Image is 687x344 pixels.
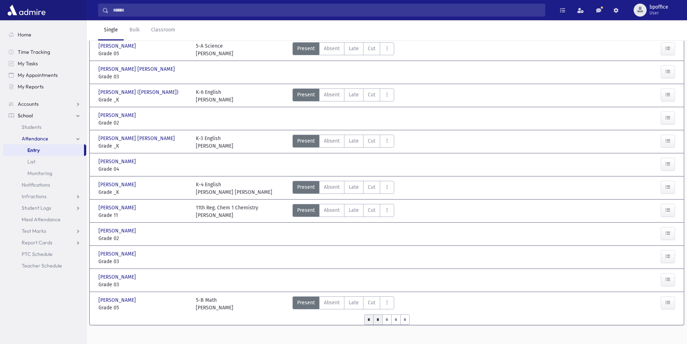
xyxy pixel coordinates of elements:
div: AttTypes [292,42,394,57]
span: [PERSON_NAME] [98,42,137,50]
span: [PERSON_NAME] [98,204,137,212]
a: Teacher Schedule [3,260,86,271]
a: Attendance [3,133,86,144]
div: K-3 English [PERSON_NAME] [196,135,233,150]
span: Cut [368,91,375,99]
span: Grade 03 [98,73,189,80]
span: Teacher Schedule [22,262,62,269]
span: My Tasks [18,60,38,67]
span: Late [349,206,359,214]
a: Accounts [3,98,86,110]
a: Meal Attendance [3,214,86,225]
span: Test Marks [22,228,46,234]
span: Home [18,31,31,38]
span: My Reports [18,83,44,90]
span: Grade 04 [98,165,189,173]
span: [PERSON_NAME] [98,250,137,258]
img: AdmirePro [6,3,47,17]
span: Absent [324,137,340,145]
span: [PERSON_NAME] [98,112,137,119]
div: AttTypes [292,181,394,196]
span: Cut [368,206,375,214]
span: Notifications [22,182,50,188]
a: Monitoring [3,167,86,179]
span: Present [297,91,315,99]
span: Grade _K [98,142,189,150]
span: Grade 03 [98,281,189,288]
a: Home [3,29,86,40]
a: Bulk [124,20,145,40]
div: 11th Reg. Chem 1 Chemistry [PERSON_NAME] [196,204,258,219]
span: Present [297,137,315,145]
a: Test Marks [3,225,86,237]
div: 5-A Science [PERSON_NAME] [196,42,233,57]
span: Cut [368,45,375,52]
span: Present [297,299,315,306]
span: [PERSON_NAME] [PERSON_NAME] [98,135,176,142]
span: Time Tracking [18,49,50,55]
span: Late [349,183,359,191]
span: Absent [324,183,340,191]
span: [PERSON_NAME] [98,273,137,281]
a: My Reports [3,81,86,92]
a: List [3,156,86,167]
a: Classroom [145,20,181,40]
a: My Appointments [3,69,86,81]
span: List [27,158,35,165]
span: Late [349,299,359,306]
span: Cut [368,137,375,145]
span: Late [349,91,359,99]
span: [PERSON_NAME] [98,181,137,188]
span: Report Cards [22,239,52,246]
span: Late [349,45,359,52]
span: Attendance [22,135,48,142]
span: Students [22,124,41,130]
div: K-6 English [PERSON_NAME] [196,88,233,104]
a: Single [98,20,124,40]
div: AttTypes [292,135,394,150]
span: [PERSON_NAME] [98,296,137,304]
div: 5-B Math [PERSON_NAME] [196,296,233,312]
a: Report Cards [3,237,86,248]
a: Student Logs [3,202,86,214]
input: Search [109,4,545,17]
span: Grade _K [98,188,189,196]
a: School [3,110,86,121]
a: Entry [3,144,84,156]
span: Grade 05 [98,50,189,57]
a: My Tasks [3,58,86,69]
div: AttTypes [292,204,394,219]
span: Grade 11 [98,212,189,219]
span: Cut [368,299,375,306]
span: Accounts [18,101,39,107]
span: Infractions [22,193,47,200]
span: Meal Attendance [22,216,61,223]
a: Notifications [3,179,86,191]
span: School [18,112,33,119]
span: Grade 05 [98,304,189,312]
div: K-4 English [PERSON_NAME] [PERSON_NAME] [196,181,272,196]
span: Grade _K [98,96,189,104]
a: Time Tracking [3,46,86,58]
a: Infractions [3,191,86,202]
span: Cut [368,183,375,191]
span: Late [349,137,359,145]
span: Student Logs [22,205,51,211]
span: Absent [324,45,340,52]
span: Absent [324,299,340,306]
div: AttTypes [292,296,394,312]
span: bpoffice [649,4,668,10]
span: [PERSON_NAME] [98,158,137,165]
a: Students [3,121,86,133]
span: Grade 02 [98,235,189,242]
span: [PERSON_NAME] [98,227,137,235]
span: Present [297,206,315,214]
span: Monitoring [27,170,52,177]
div: AttTypes [292,88,394,104]
span: User [649,10,668,16]
span: Absent [324,91,340,99]
span: Present [297,183,315,191]
span: My Appointments [18,72,58,78]
span: Grade 03 [98,258,189,265]
span: [PERSON_NAME] [PERSON_NAME] [98,65,176,73]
